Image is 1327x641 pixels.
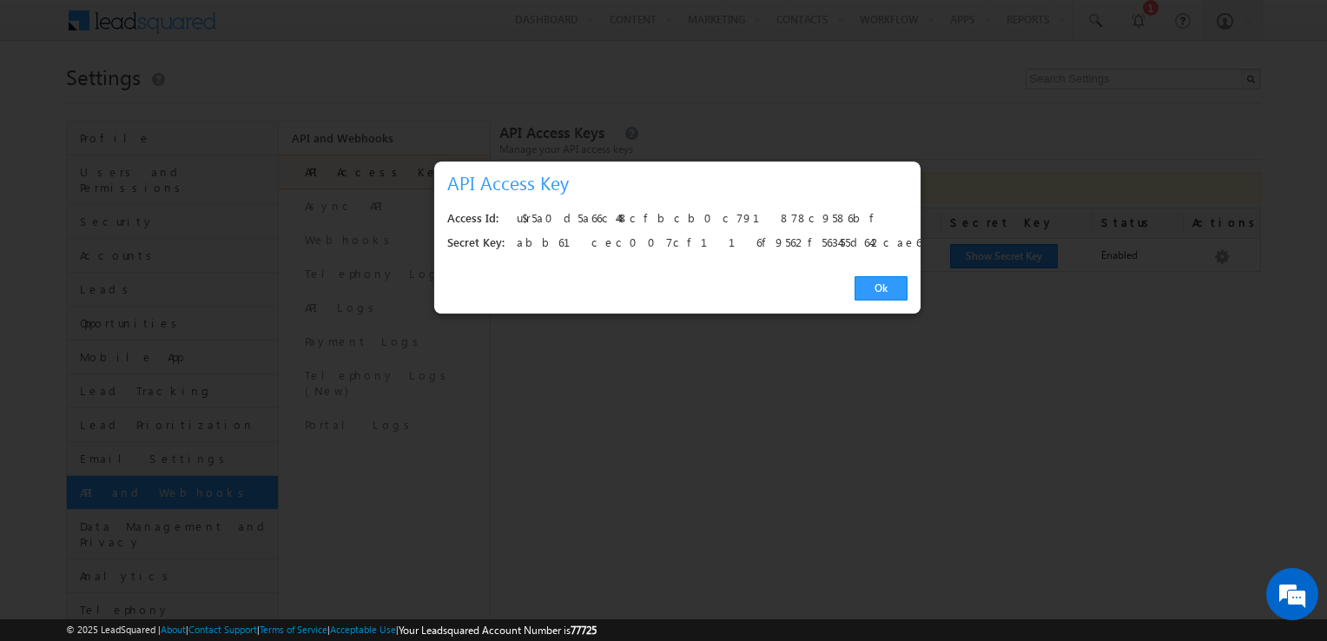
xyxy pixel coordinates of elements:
div: Minimize live chat window [285,9,327,50]
a: Contact Support [188,624,257,635]
div: Access Id: [447,207,505,231]
img: d_60004797649_company_0_60004797649 [30,91,73,114]
span: Your Leadsquared Account Number is [399,624,597,637]
a: Ok [855,276,908,301]
a: About [161,624,186,635]
textarea: Type your message and hit 'Enter' [23,161,317,490]
h3: API Access Key [447,168,914,198]
div: Secret Key: [447,231,505,255]
em: Start Chat [236,504,315,527]
span: 77725 [571,624,597,637]
a: Acceptable Use [330,624,396,635]
a: Terms of Service [260,624,327,635]
div: Chat with us now [90,91,292,114]
div: abb61cec007cf116f9562f563455d642cae66e15 [517,231,898,255]
span: © 2025 LeadSquared | | | | | [66,622,597,638]
div: u$r5a0d5a66c448cfbcb0c791878c9586bf [517,207,898,231]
